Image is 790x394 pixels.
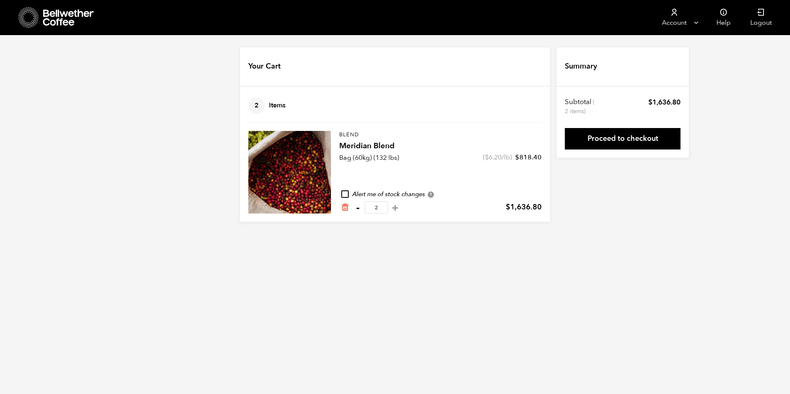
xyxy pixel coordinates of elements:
p: Blend [339,131,542,139]
th: Subtotal [565,97,596,116]
span: $ [506,202,510,212]
input: Qty [365,202,388,214]
span: $ [515,153,519,162]
button: - [352,204,363,212]
a: Remove from cart [341,203,349,212]
bdi: 1,636.80 [506,202,542,212]
span: 2 [248,97,265,114]
span: $ [485,153,489,162]
span: ( /lb) [483,153,512,162]
h4: Summary [565,61,597,72]
p: Bag (60kg) (132 lbs) [339,153,399,163]
span: $ [648,97,652,107]
button: + [390,204,400,212]
a: Proceed to checkout [565,128,681,150]
h4: Your Cart [248,61,281,72]
h4: Meridian Blend [339,140,542,152]
bdi: 1,636.80 [648,97,681,107]
div: Alert me of stock changes [339,190,542,199]
bdi: 6.20 [485,153,502,162]
h4: Items [248,97,286,114]
bdi: 818.40 [515,153,542,162]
